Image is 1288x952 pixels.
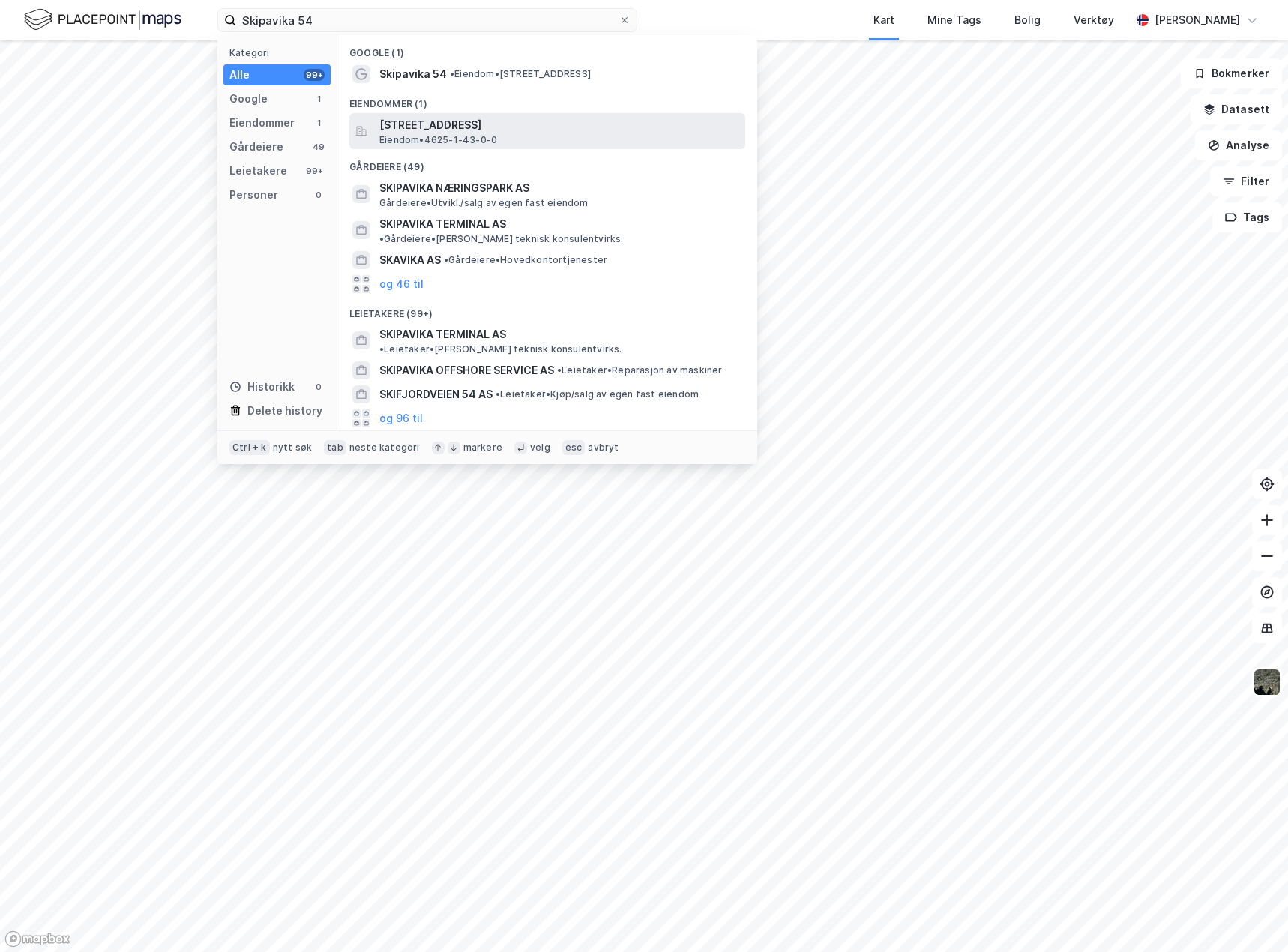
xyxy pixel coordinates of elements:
[324,440,346,455] div: tab
[379,215,506,233] span: SKIPAVIKA TERMINAL AS
[313,141,325,153] div: 49
[229,378,295,396] div: Historikk
[379,233,624,245] span: Gårdeiere • [PERSON_NAME] teknisk konsulentvirks.
[337,86,757,113] div: Eiendommer (1)
[1074,11,1114,29] div: Verktøy
[337,296,757,323] div: Leietakere (99+)
[349,442,420,454] div: neste kategori
[379,116,739,134] span: [STREET_ADDRESS]
[337,149,757,176] div: Gårdeiere (49)
[1195,130,1282,160] button: Analyse
[379,385,493,403] span: SKIFJORDVEIEN 54 AS
[588,442,619,454] div: avbryt
[379,179,739,197] span: SKIPAVIKA NÆRINGSPARK AS
[873,11,894,29] div: Kart
[379,65,447,83] span: Skipavika 54
[1213,880,1288,952] iframe: Chat Widget
[379,251,441,269] span: SKAVIKA AS
[247,402,322,420] div: Delete history
[379,409,423,427] button: og 96 til
[496,388,699,400] span: Leietaker • Kjøp/salg av egen fast eiendom
[273,442,313,454] div: nytt søk
[313,189,325,201] div: 0
[496,388,500,400] span: •
[379,325,506,343] span: SKIPAVIKA TERMINAL AS
[379,275,424,293] button: og 46 til
[236,9,619,31] input: Søk på adresse, matrikkel, gårdeiere, leietakere eller personer
[4,930,70,948] a: Mapbox homepage
[450,68,454,79] span: •
[450,68,591,80] span: Eiendom • [STREET_ADDRESS]
[1181,58,1282,88] button: Bokmerker
[379,343,384,355] span: •
[229,114,295,132] div: Eiendommer
[927,11,981,29] div: Mine Tags
[379,197,589,209] span: Gårdeiere • Utvikl./salg av egen fast eiendom
[463,442,502,454] div: markere
[1155,11,1240,29] div: [PERSON_NAME]
[229,186,278,204] div: Personer
[1213,880,1288,952] div: Kontrollprogram for chat
[1212,202,1282,232] button: Tags
[1210,166,1282,196] button: Filter
[229,90,268,108] div: Google
[313,117,325,129] div: 1
[1191,94,1282,124] button: Datasett
[24,7,181,33] img: logo.f888ab2527a4732fd821a326f86c7f29.svg
[444,254,607,266] span: Gårdeiere • Hovedkontortjenester
[229,47,331,58] div: Kategori
[1253,668,1281,696] img: 9k=
[229,138,283,156] div: Gårdeiere
[379,343,622,355] span: Leietaker • [PERSON_NAME] teknisk konsulentvirks.
[557,364,723,376] span: Leietaker • Reparasjon av maskiner
[379,361,554,379] span: SKIPAVIKA OFFSHORE SERVICE AS
[229,66,250,84] div: Alle
[304,165,325,177] div: 99+
[379,233,384,244] span: •
[337,35,757,62] div: Google (1)
[229,162,287,180] div: Leietakere
[562,440,586,455] div: esc
[313,93,325,105] div: 1
[557,364,562,376] span: •
[379,134,497,146] span: Eiendom • 4625-1-43-0-0
[229,440,270,455] div: Ctrl + k
[1014,11,1041,29] div: Bolig
[304,69,325,81] div: 99+
[530,442,550,454] div: velg
[313,381,325,393] div: 0
[444,254,448,265] span: •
